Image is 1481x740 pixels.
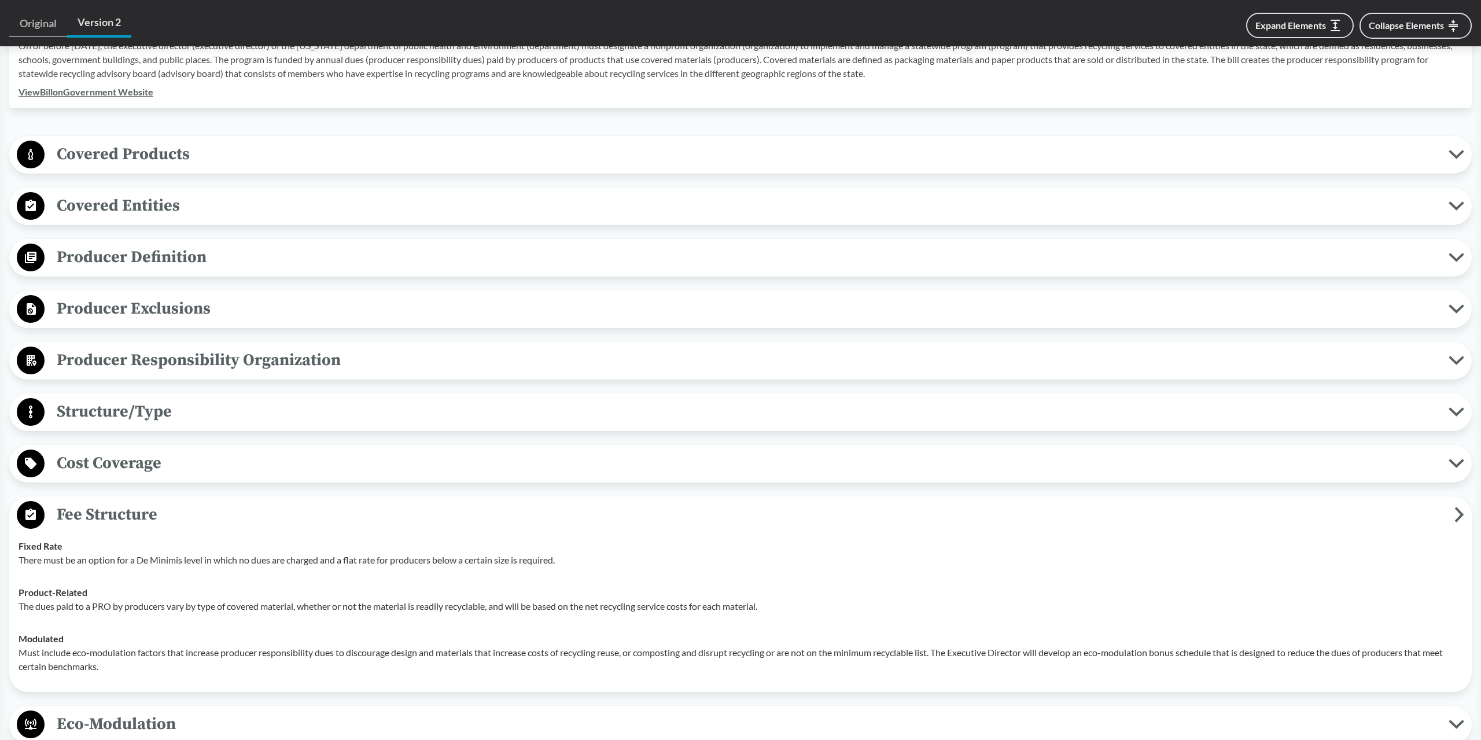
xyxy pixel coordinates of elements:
[13,294,1468,324] button: Producer Exclusions
[19,86,153,97] a: ViewBillonGovernment Website
[19,646,1462,673] p: Must include eco-modulation factors that increase producer responsibility dues to discourage desi...
[45,296,1449,322] span: Producer Exclusions
[45,141,1449,167] span: Covered Products
[19,599,1462,613] p: The dues paid to a PRO by producers vary by type of covered material, whether or not the material...
[45,450,1449,476] span: Cost Coverage
[19,587,87,598] strong: Product-Related
[1246,13,1354,38] button: Expand Elements
[45,502,1454,528] span: Fee Structure
[13,140,1468,170] button: Covered Products
[45,711,1449,737] span: Eco-Modulation
[45,399,1449,425] span: Structure/Type
[13,346,1468,375] button: Producer Responsibility Organization
[13,449,1468,478] button: Cost Coverage
[45,193,1449,219] span: Covered Entities
[13,243,1468,273] button: Producer Definition
[19,39,1462,80] p: On or before [DATE], the executive director (executive director) of the [US_STATE] department of ...
[67,9,131,38] a: Version 2
[13,397,1468,427] button: Structure/Type
[1360,13,1472,39] button: Collapse Elements
[19,540,62,551] strong: Fixed Rate
[19,553,1462,567] p: There must be an option for a De Minimis level in which no dues are charged and a flat rate for p...
[19,633,64,644] strong: Modulated
[13,192,1468,221] button: Covered Entities
[45,347,1449,373] span: Producer Responsibility Organization
[13,500,1468,530] button: Fee Structure
[13,710,1468,739] button: Eco-Modulation
[45,244,1449,270] span: Producer Definition
[9,10,67,37] a: Original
